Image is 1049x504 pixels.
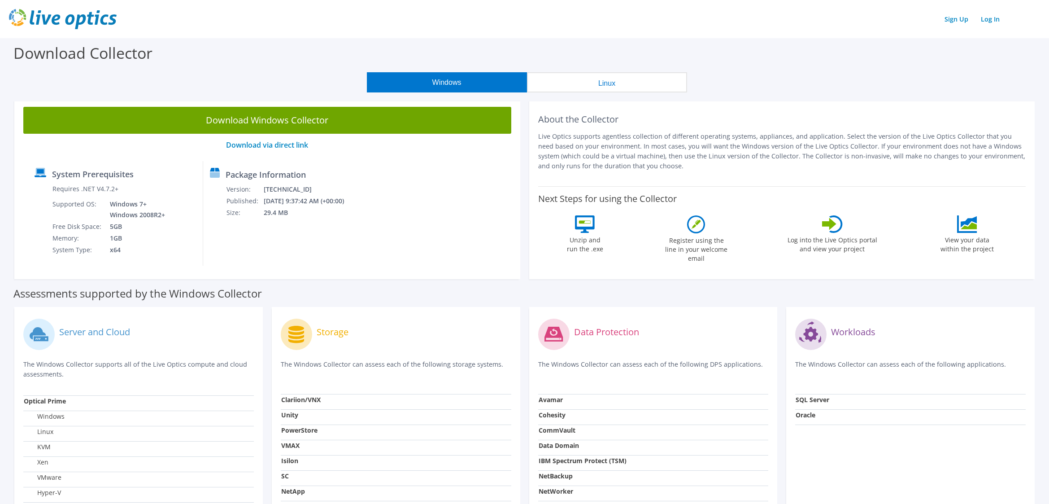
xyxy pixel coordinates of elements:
label: Workloads [831,328,875,337]
strong: PowerStore [281,426,318,434]
strong: NetApp [281,487,305,495]
td: Supported OS: [52,198,103,221]
label: Server and Cloud [59,328,130,337]
td: 29.4 MB [263,207,356,219]
td: Free Disk Space: [52,221,103,232]
strong: Isilon [281,456,298,465]
a: Download via direct link [226,140,308,150]
label: Storage [317,328,348,337]
label: Register using the line in your welcome email [663,233,730,263]
strong: NetBackup [539,472,573,480]
label: Windows [24,412,65,421]
td: 1GB [103,232,167,244]
td: Version: [226,184,263,195]
label: Next Steps for using the Collector [538,193,677,204]
p: The Windows Collector can assess each of the following DPS applications. [538,359,769,378]
label: Unzip and run the .exe [564,233,605,254]
p: The Windows Collector supports all of the Live Optics compute and cloud assessments. [23,359,254,379]
strong: Cohesity [539,411,566,419]
a: Sign Up [940,13,973,26]
label: Package Information [226,170,306,179]
img: live_optics_svg.svg [9,9,117,29]
strong: SQL Server [796,395,829,404]
label: System Prerequisites [52,170,134,179]
strong: Optical Prime [24,397,66,405]
strong: Oracle [796,411,815,419]
label: Log into the Live Optics portal and view your project [787,233,878,254]
label: Xen [24,458,48,467]
label: View your data within the project [935,233,999,254]
p: The Windows Collector can assess each of the following applications. [795,359,1026,378]
td: Size: [226,207,263,219]
td: Published: [226,195,263,207]
label: Assessments supported by the Windows Collector [13,289,262,298]
td: [TECHNICAL_ID] [263,184,356,195]
label: Download Collector [13,43,152,63]
button: Linux [527,72,687,92]
label: Requires .NET V4.7.2+ [52,184,118,193]
p: The Windows Collector can assess each of the following storage systems. [281,359,511,378]
strong: SC [281,472,289,480]
button: Windows [367,72,527,92]
td: x64 [103,244,167,256]
td: [DATE] 9:37:42 AM (+00:00) [263,195,356,207]
label: VMware [24,473,61,482]
td: 5GB [103,221,167,232]
strong: VMAX [281,441,300,450]
td: Memory: [52,232,103,244]
h2: About the Collector [538,114,1026,125]
label: Data Protection [574,328,639,337]
strong: Avamar [539,395,563,404]
strong: Data Domain [539,441,579,450]
label: KVM [24,443,51,451]
td: Windows 7+ Windows 2008R2+ [103,198,167,221]
a: Download Windows Collector [23,107,511,134]
a: Log In [976,13,1004,26]
strong: NetWorker [539,487,573,495]
strong: IBM Spectrum Protect (TSM) [539,456,627,465]
td: System Type: [52,244,103,256]
label: Linux [24,427,53,436]
label: Hyper-V [24,488,61,497]
strong: CommVault [539,426,575,434]
strong: Unity [281,411,298,419]
p: Live Optics supports agentless collection of different operating systems, appliances, and applica... [538,131,1026,171]
strong: Clariion/VNX [281,395,321,404]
